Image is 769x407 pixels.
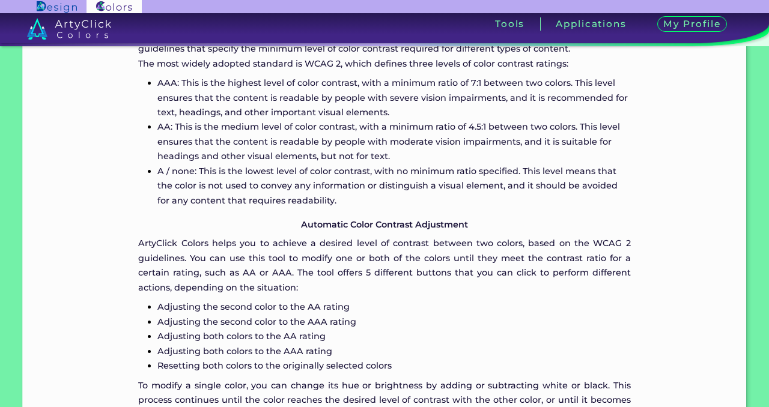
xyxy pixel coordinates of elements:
[157,119,630,163] p: AA: This is the medium level of color contrast, with a minimum ratio of 4.5:1 between two colors....
[157,164,630,208] p: A / none: This is the lowest level of color contrast, with no minimum ratio specified. This level...
[138,236,630,295] p: ArtyClick Colors helps you to achieve a desired level of contrast between two colors, based on th...
[138,217,630,232] p: Automatic Color Contrast Adjustment
[37,1,77,13] img: ArtyClick Design logo
[157,76,630,119] p: AAA: This is the highest level of color contrast, with a minimum ratio of 7:1 between two colors....
[556,19,626,28] h3: Applications
[157,300,630,314] p: Adjusting the second color to the AA rating
[157,329,630,343] p: Adjusting both colors to the AA rating
[495,19,524,28] h3: Tools
[157,315,630,329] p: Adjusting the second color to the AAA rating
[657,16,727,32] h3: My Profile
[138,56,630,71] p: The most widely adopted standard is WCAG 2, which defines three levels of color contrast ratings:
[27,18,112,40] img: logo_artyclick_colors_white.svg
[157,358,630,373] p: Resetting both colors to the originally selected colors
[157,344,630,358] p: Adjusting both colors to the AAA rating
